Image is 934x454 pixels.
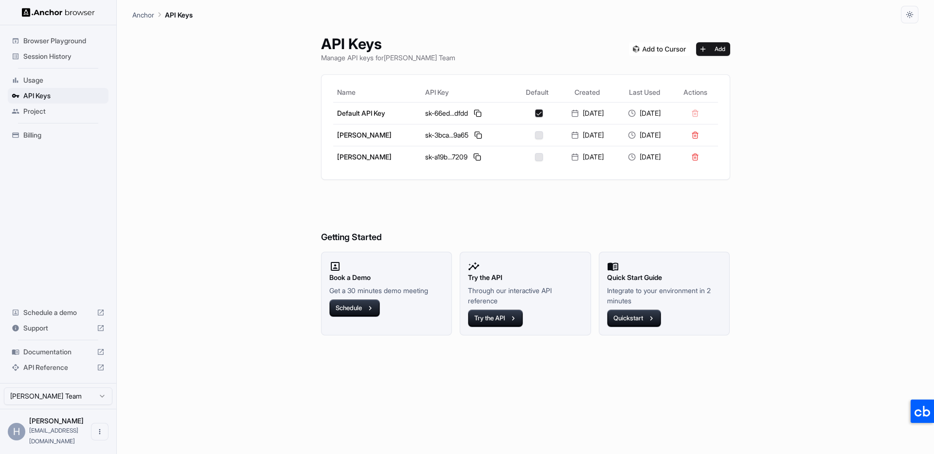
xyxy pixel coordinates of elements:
button: Schedule [329,299,380,317]
img: Add anchorbrowser MCP server to Cursor [629,42,690,56]
td: Default API Key [333,102,421,124]
span: Billing [23,130,105,140]
th: API Key [421,83,516,102]
button: Copy API key [472,129,484,141]
span: Hung Hoang [29,417,84,425]
th: Created [559,83,616,102]
div: Browser Playground [8,33,108,49]
button: Copy API key [472,107,484,119]
div: sk-66ed...dfdd [425,107,512,119]
p: Through our interactive API reference [468,285,583,306]
div: Billing [8,127,108,143]
nav: breadcrumb [132,9,193,20]
div: Schedule a demo [8,305,108,320]
div: sk-3bca...9a65 [425,129,512,141]
div: Documentation [8,344,108,360]
span: Project [23,106,105,116]
button: Quickstart [607,310,661,327]
p: API Keys [165,10,193,20]
h2: Try the API [468,272,583,283]
div: [DATE] [620,152,669,162]
span: Schedule a demo [23,308,93,317]
div: Support [8,320,108,336]
span: API Reference [23,363,93,372]
div: H [8,423,25,440]
img: Anchor Logo [22,8,95,17]
div: API Keys [8,88,108,104]
button: Add [696,42,730,56]
h2: Quick Start Guide [607,272,722,283]
th: Last Used [616,83,673,102]
div: Project [8,104,108,119]
h6: Getting Started [321,192,730,244]
p: Integrate to your environment in 2 minutes [607,285,722,306]
td: [PERSON_NAME] [333,146,421,168]
div: sk-a19b...7209 [425,151,512,163]
div: API Reference [8,360,108,375]
h2: Book a Demo [329,272,444,283]
span: Documentation [23,347,93,357]
span: Session History [23,52,105,61]
button: Open menu [91,423,108,440]
div: [DATE] [563,130,612,140]
h1: API Keys [321,35,455,52]
div: Session History [8,49,108,64]
p: Manage API keys for [PERSON_NAME] Team [321,52,455,63]
div: [DATE] [620,130,669,140]
th: Actions [673,83,718,102]
span: Usage [23,75,105,85]
button: Try the API [468,310,523,327]
div: [DATE] [563,152,612,162]
span: API Keys [23,91,105,101]
div: [DATE] [563,108,612,118]
span: Support [23,323,93,333]
th: Name [333,83,421,102]
span: Browser Playground [23,36,105,46]
button: Copy API key [471,151,483,163]
p: Get a 30 minutes demo meeting [329,285,444,296]
div: [DATE] [620,108,669,118]
td: [PERSON_NAME] [333,124,421,146]
div: Usage [8,72,108,88]
p: Anchor [132,10,154,20]
span: hung@zalos.io [29,427,78,445]
th: Default [515,83,558,102]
